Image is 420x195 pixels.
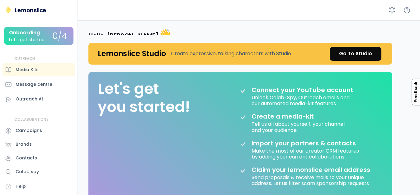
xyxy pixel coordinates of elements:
[252,86,353,94] div: Connect your YouTube account
[16,96,43,102] div: Outreach AI
[159,27,171,41] font: 👋
[16,81,52,88] div: Message centre
[9,37,47,42] div: Let's get started...
[252,139,356,147] div: Import your partners & contacts
[252,113,329,120] div: Create a media-kit
[171,50,291,57] div: Create expressive, talking characters with Studio
[252,94,351,106] div: Unlock Colab-Spy, Outreach emails and our automated media-kit features
[98,80,190,116] div: Let's get you started!
[252,120,346,133] div: Tell us all about yourself, your channel and your audience
[14,117,49,122] div: COLLABORATIONS
[16,155,37,161] div: Contacts
[16,183,26,190] div: Help
[98,49,166,58] h4: Lemonslice Studio
[16,66,39,73] div: Media Kits
[252,166,370,173] div: Claim your lemonslice email address
[5,6,12,14] img: Lemonslice
[252,173,376,186] div: Send proposals & receive mails to your unique address. Let us filter scam sponsorship requests
[339,50,372,57] div: Go To Studio
[88,28,171,41] h4: Hello, [PERSON_NAME]
[9,30,40,36] div: Onboarding
[16,168,39,175] div: Colab spy
[16,127,42,134] div: Campaigns
[252,147,360,160] div: Make the most of our creator CRM features by adding your current collaborations
[14,56,35,61] div: OUTREACH
[330,47,381,61] a: Go To Studio
[15,6,46,14] div: Lemonslice
[16,141,32,148] div: Brands
[52,32,67,41] div: 0/4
